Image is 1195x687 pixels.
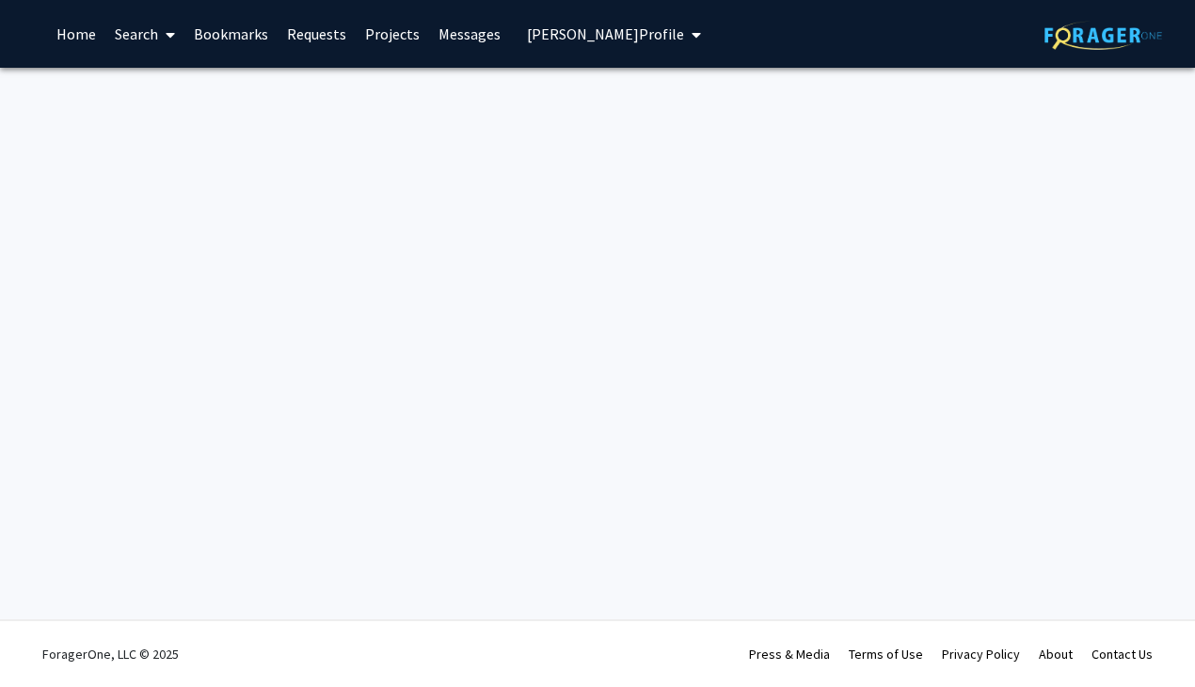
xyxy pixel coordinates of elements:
a: Contact Us [1091,646,1153,663]
a: Bookmarks [184,1,278,67]
a: Terms of Use [849,646,923,663]
a: Projects [356,1,429,67]
a: Messages [429,1,510,67]
a: Home [47,1,105,67]
a: Search [105,1,184,67]
span: [PERSON_NAME] Profile [527,24,684,43]
a: Privacy Policy [942,646,1020,663]
img: ForagerOne Logo [1044,21,1162,50]
a: Press & Media [749,646,830,663]
div: ForagerOne, LLC © 2025 [42,621,179,687]
a: Requests [278,1,356,67]
a: About [1039,646,1073,663]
